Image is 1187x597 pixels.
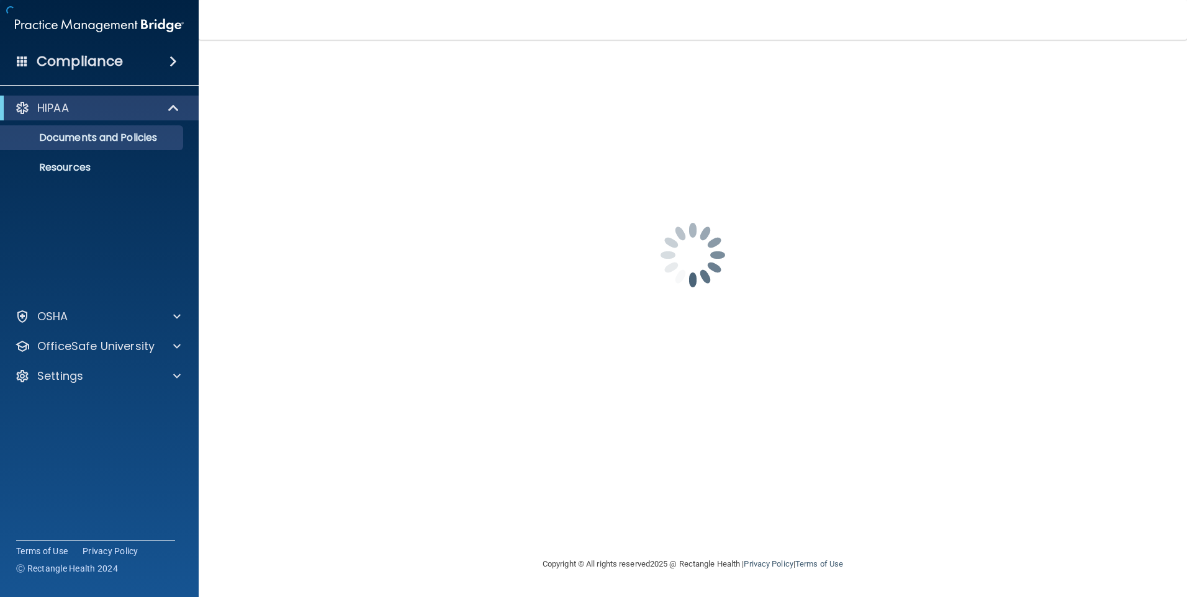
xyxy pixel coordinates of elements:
[631,193,755,317] img: spinner.e123f6fc.gif
[37,309,68,324] p: OSHA
[8,161,178,174] p: Resources
[16,545,68,557] a: Terms of Use
[37,369,83,384] p: Settings
[37,101,69,115] p: HIPAA
[37,339,155,354] p: OfficeSafe University
[15,369,181,384] a: Settings
[15,13,184,38] img: PMB logo
[795,559,843,568] a: Terms of Use
[15,101,180,115] a: HIPAA
[83,545,138,557] a: Privacy Policy
[15,309,181,324] a: OSHA
[37,53,123,70] h4: Compliance
[15,339,181,354] a: OfficeSafe University
[744,559,793,568] a: Privacy Policy
[8,132,178,144] p: Documents and Policies
[466,544,919,584] div: Copyright © All rights reserved 2025 @ Rectangle Health | |
[16,562,118,575] span: Ⓒ Rectangle Health 2024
